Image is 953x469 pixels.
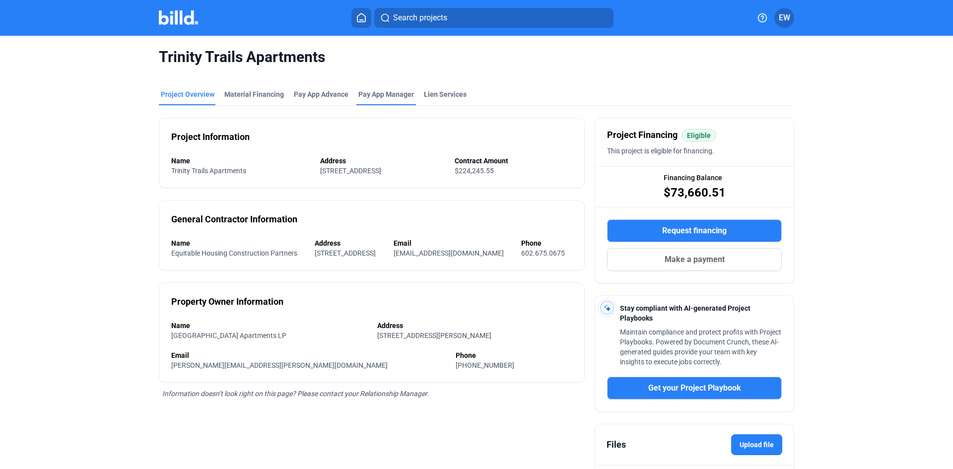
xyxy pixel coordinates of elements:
label: Upload file [731,434,782,455]
span: Trinity Trails Apartments [171,167,246,175]
span: Information doesn’t look right on this page? Please contact your Relationship Manager. [162,390,429,398]
span: [STREET_ADDRESS] [320,167,381,175]
span: [STREET_ADDRESS][PERSON_NAME] [377,332,491,339]
span: $73,660.51 [664,185,726,201]
div: Address [315,238,383,248]
div: Material Financing [224,89,284,99]
div: Email [394,238,511,248]
span: Project Financing [607,128,678,142]
div: Lien Services [424,89,467,99]
span: 602.675.0675 [521,249,565,257]
div: Project Overview [161,89,214,99]
div: Address [320,156,445,166]
button: EW [774,8,794,28]
span: Request financing [662,225,727,237]
div: Phone [456,350,572,360]
span: [PERSON_NAME][EMAIL_ADDRESS][PERSON_NAME][DOMAIN_NAME] [171,361,388,369]
span: Stay compliant with AI-generated Project Playbooks [620,304,750,322]
mat-chip: Eligible [681,129,716,141]
span: Financing Balance [664,173,722,183]
div: Name [171,321,367,331]
span: Maintain compliance and protect profits with Project Playbooks. Powered by Document Crunch, these... [620,328,781,366]
div: Name [171,238,305,248]
div: General Contractor Information [171,212,297,226]
div: Files [607,438,626,452]
div: Contract Amount [455,156,572,166]
span: $224,245.55 [455,167,494,175]
span: Search projects [393,12,447,24]
span: [EMAIL_ADDRESS][DOMAIN_NAME] [394,249,504,257]
span: [PHONE_NUMBER] [456,361,514,369]
span: [GEOGRAPHIC_DATA] Apartments LP [171,332,286,339]
div: Phone [521,238,572,248]
span: Pay App Manager [358,89,414,99]
span: This project is eligible for financing. [607,147,714,155]
div: Property Owner Information [171,295,283,309]
div: Email [171,350,446,360]
div: Project Information [171,130,250,144]
div: Address [377,321,572,331]
div: Name [171,156,310,166]
button: Make a payment [607,248,782,271]
button: Get your Project Playbook [607,377,782,400]
div: Pay App Advance [294,89,348,99]
span: EW [779,12,790,24]
span: Make a payment [665,254,725,266]
span: Trinity Trails Apartments [159,48,794,67]
span: Get your Project Playbook [648,382,741,394]
button: Request financing [607,219,782,242]
span: [STREET_ADDRESS] [315,249,376,257]
button: Search projects [374,8,613,28]
img: Billd Company Logo [159,10,198,25]
span: Equitable Housing Construction Partners [171,249,297,257]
